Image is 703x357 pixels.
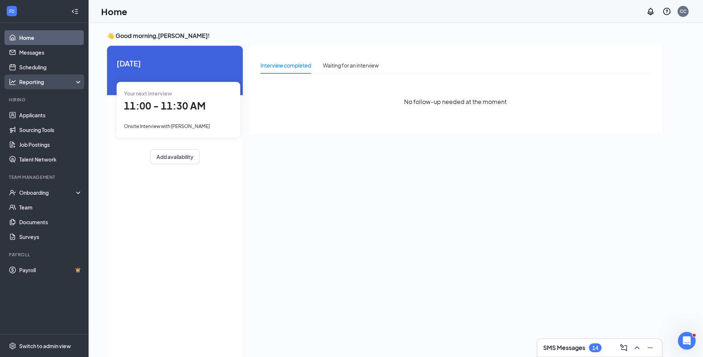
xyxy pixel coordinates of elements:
[662,7,671,16] svg: QuestionInfo
[19,137,82,152] a: Job Postings
[124,90,172,97] span: Your next interview
[19,45,82,60] a: Messages
[543,344,585,352] h3: SMS Messages
[323,61,379,69] div: Waiting for an interview
[9,189,16,196] svg: UserCheck
[9,174,81,180] div: Team Management
[124,100,206,112] span: 11:00 - 11:30 AM
[261,61,311,69] div: Interview completed
[19,215,82,229] a: Documents
[9,252,81,258] div: Payroll
[71,8,79,15] svg: Collapse
[678,332,696,350] iframe: Intercom live chat
[646,343,655,352] svg: Minimize
[680,8,686,14] div: CC
[619,343,628,352] svg: ComposeMessage
[117,58,233,69] span: [DATE]
[19,152,82,167] a: Talent Network
[19,60,82,74] a: Scheduling
[404,97,507,106] span: No follow-up needed at the moment
[124,123,210,129] span: Onsite Interview with [PERSON_NAME]
[9,342,16,350] svg: Settings
[19,200,82,215] a: Team
[19,30,82,45] a: Home
[150,149,200,164] button: Add availability
[618,342,630,354] button: ComposeMessage
[19,108,82,122] a: Applicants
[19,122,82,137] a: Sourcing Tools
[8,7,15,15] svg: WorkstreamLogo
[592,345,598,351] div: 14
[9,78,16,86] svg: Analysis
[19,78,83,86] div: Reporting
[19,263,82,277] a: PayrollCrown
[101,5,127,18] h1: Home
[9,97,81,103] div: Hiring
[19,189,76,196] div: Onboarding
[631,342,643,354] button: ChevronUp
[19,229,82,244] a: Surveys
[107,32,662,40] h3: 👋 Good morning, [PERSON_NAME] !
[646,7,655,16] svg: Notifications
[633,343,641,352] svg: ChevronUp
[644,342,656,354] button: Minimize
[19,342,71,350] div: Switch to admin view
